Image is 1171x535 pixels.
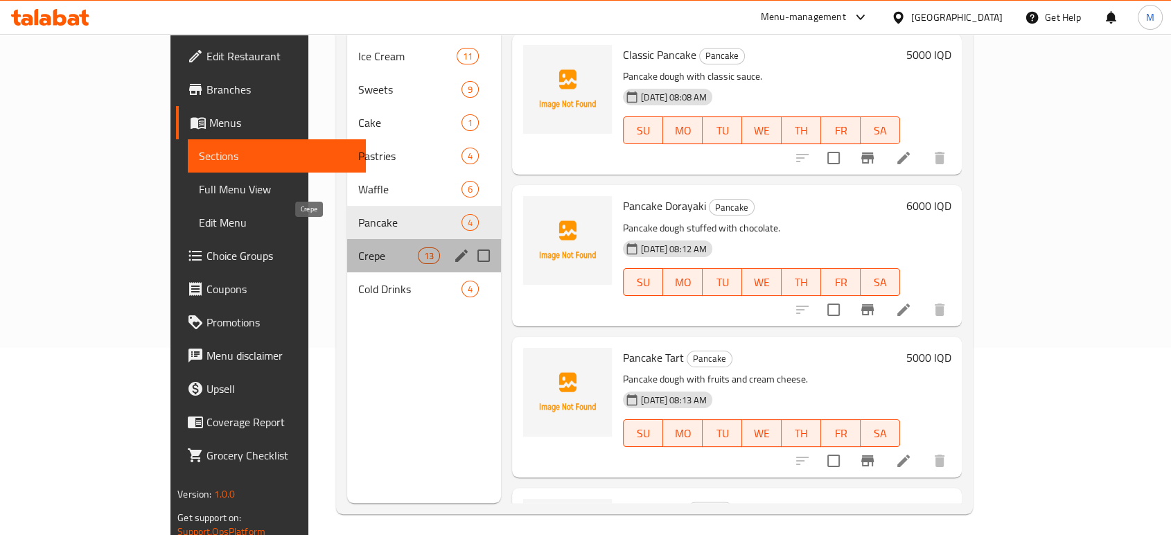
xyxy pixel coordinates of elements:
[206,48,355,64] span: Edit Restaurant
[347,34,501,311] nav: Menu sections
[703,116,742,144] button: TU
[911,10,1003,25] div: [GEOGRAPHIC_DATA]
[703,268,742,296] button: TU
[742,419,782,447] button: WE
[358,281,461,297] span: Cold Drinks
[188,139,366,173] a: Sections
[669,121,697,141] span: MO
[206,347,355,364] span: Menu disclaimer
[176,306,366,339] a: Promotions
[669,423,697,444] span: MO
[623,68,900,85] p: Pancake dough with classic sauce.
[188,206,366,239] a: Edit Menu
[523,45,612,134] img: Classic Pancake
[177,509,241,527] span: Get support on:
[358,247,417,264] span: Crepe
[462,183,478,196] span: 6
[358,81,461,98] span: Sweets
[461,114,479,131] div: items
[819,143,848,173] span: Select to update
[418,247,440,264] div: items
[176,405,366,439] a: Coverage Report
[176,272,366,306] a: Coupons
[358,181,461,198] span: Waffle
[821,116,861,144] button: FR
[209,114,355,131] span: Menus
[176,40,366,73] a: Edit Restaurant
[176,73,366,106] a: Branches
[347,206,501,239] div: Pancake4
[347,272,501,306] div: Cold Drinks4
[206,314,355,331] span: Promotions
[176,339,366,372] a: Menu disclaimer
[895,150,912,166] a: Edit menu item
[748,272,776,292] span: WE
[457,50,478,63] span: 11
[787,272,816,292] span: TH
[709,199,755,216] div: Pancake
[199,214,355,231] span: Edit Menu
[895,453,912,469] a: Edit menu item
[623,44,696,65] span: Classic Pancake
[462,216,478,229] span: 4
[623,347,684,368] span: Pancake Tart
[206,380,355,397] span: Upsell
[861,116,900,144] button: SA
[623,195,706,216] span: Pancake Dorayaki
[629,423,658,444] span: SU
[663,268,703,296] button: MO
[347,40,501,73] div: Ice Cream11
[819,295,848,324] span: Select to update
[699,48,745,64] div: Pancake
[629,272,658,292] span: SU
[787,121,816,141] span: TH
[188,173,366,206] a: Full Menu View
[1146,10,1154,25] span: M
[923,444,956,477] button: delete
[688,502,732,518] span: Pancake
[206,81,355,98] span: Branches
[861,268,900,296] button: SA
[523,348,612,437] img: Pancake Tart
[906,45,951,64] h6: 5000 IQD
[461,81,479,98] div: items
[358,114,461,131] span: Cake
[861,419,900,447] button: SA
[358,214,461,231] span: Pancake
[827,272,855,292] span: FR
[742,268,782,296] button: WE
[347,139,501,173] div: Pastries4
[206,447,355,464] span: Grocery Checklist
[635,91,712,104] span: [DATE] 08:08 AM
[623,419,663,447] button: SU
[451,245,472,266] button: edit
[819,446,848,475] span: Select to update
[623,268,663,296] button: SU
[461,281,479,297] div: items
[700,48,744,64] span: Pancake
[206,247,355,264] span: Choice Groups
[176,106,366,139] a: Menus
[663,419,703,447] button: MO
[703,419,742,447] button: TU
[213,485,235,503] span: 1.0.0
[461,181,479,198] div: items
[708,423,737,444] span: TU
[462,116,478,130] span: 1
[347,106,501,139] div: Cake1
[782,268,821,296] button: TH
[199,181,355,198] span: Full Menu View
[866,121,895,141] span: SA
[748,423,776,444] span: WE
[176,239,366,272] a: Choice Groups
[635,394,712,407] span: [DATE] 08:13 AM
[787,423,816,444] span: TH
[851,141,884,175] button: Branch-specific-item
[821,268,861,296] button: FR
[177,485,211,503] span: Version:
[710,200,754,216] span: Pancake
[827,121,855,141] span: FR
[347,239,501,272] div: Crepe13edit
[687,502,733,518] div: Pancake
